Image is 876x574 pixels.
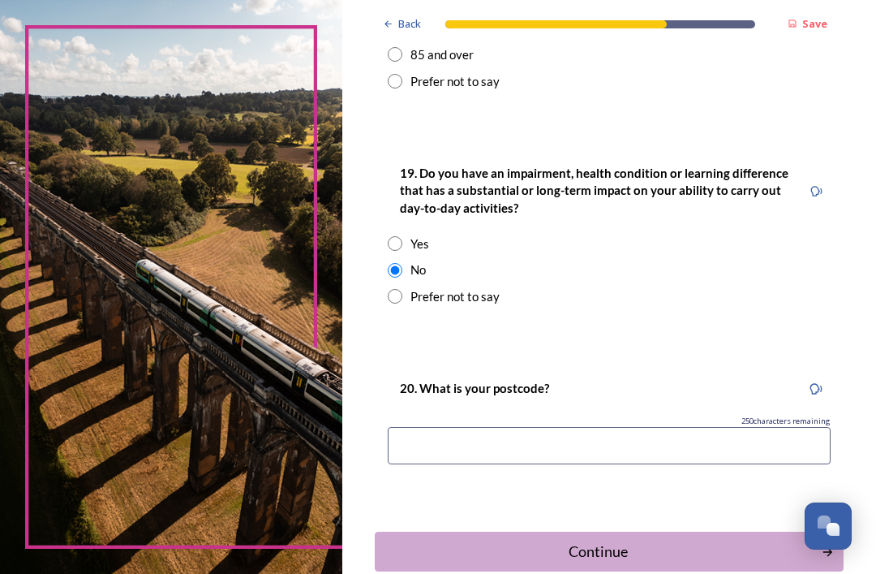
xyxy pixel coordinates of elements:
[805,503,852,550] button: Open Chat
[802,16,827,31] strong: Save
[410,235,429,253] div: Yes
[400,166,791,215] strong: 19. Do you have an impairment, health condition or learning difference that has a substantial or ...
[384,541,812,563] div: Continue
[398,16,421,32] span: Back
[741,416,831,427] span: 250 characters remaining
[410,72,500,91] div: Prefer not to say
[400,381,549,395] strong: 20. What is your postcode?
[410,287,500,306] div: Prefer not to say
[375,532,844,572] button: Continue
[410,261,426,279] div: No
[410,45,474,64] div: 85 and over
